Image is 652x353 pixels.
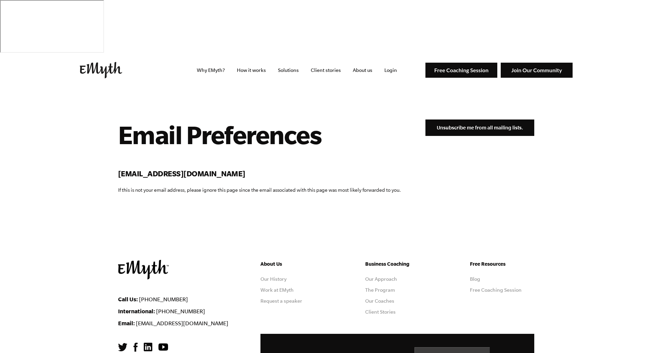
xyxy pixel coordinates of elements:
p: If this is not your email address, please ignore this page since the email associated with this p... [118,186,401,194]
a: Our Approach [365,276,397,282]
img: LinkedIn [144,343,152,351]
a: Free Coaching Session [470,287,522,293]
strong: International: [118,308,155,314]
h2: [EMAIL_ADDRESS][DOMAIN_NAME] [118,168,401,179]
a: Login [379,54,402,87]
h5: Business Coaching [365,260,430,268]
a: Our History [260,276,286,282]
a: Client Stories [365,309,396,315]
a: The Program [365,287,395,293]
img: Twitter [118,343,127,351]
a: Work at EMyth [260,287,294,293]
h5: About Us [260,260,325,268]
a: [PHONE_NUMBER] [156,308,205,314]
input: Unsubscribe me from all mailing lists. [425,119,534,136]
h1: Email Preferences [118,119,401,150]
a: Client stories [305,54,346,87]
a: Our Coaches [365,298,394,304]
strong: Call Us: [118,296,138,302]
a: [PHONE_NUMBER] [139,296,188,302]
a: Blog [470,276,480,282]
img: Facebook [133,343,138,352]
img: YouTube [158,343,168,351]
a: Request a speaker [260,298,302,304]
img: Free Coaching Session [425,63,497,78]
a: About us [347,54,378,87]
a: [EMAIL_ADDRESS][DOMAIN_NAME] [136,320,228,326]
a: How it works [231,54,271,87]
strong: Email: [118,320,135,326]
img: EMyth [118,260,169,279]
a: Why EMyth? [191,54,230,87]
img: Join Our Community [501,63,573,78]
a: Solutions [272,54,304,87]
h5: Free Resources [470,260,534,268]
img: EMyth [80,62,122,78]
